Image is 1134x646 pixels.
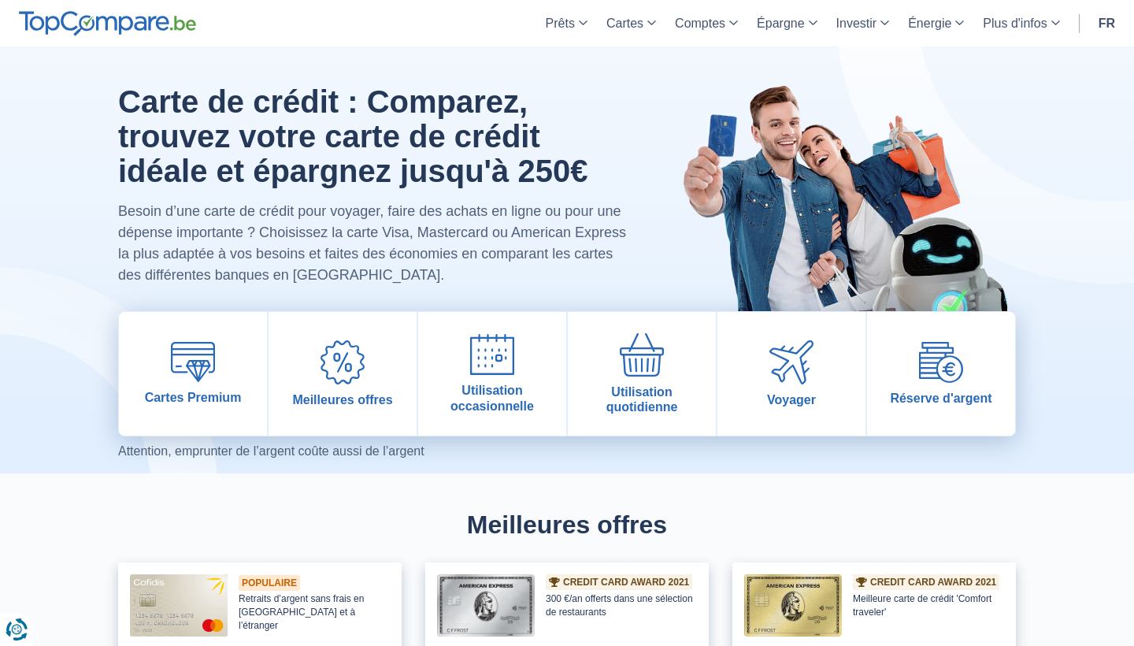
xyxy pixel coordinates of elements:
span: Utilisation occasionnelle [424,383,560,413]
a: Voyager [717,312,865,436]
h1: Carte de crédit : Comparez, trouvez votre carte de crédit idéale et épargnez jusqu'à 250€ [118,84,632,188]
a: Cartes Premium [119,312,267,436]
span: Meilleures offres [292,392,392,407]
a: Utilisation occasionnelle [418,312,566,436]
div: Retraits d’argent sans frais en [GEOGRAPHIC_DATA] et à l’étranger [239,592,390,632]
img: Gold American Express® [744,574,842,637]
img: TopCompare [19,11,196,36]
img: Cofidis Mastercard [130,574,228,637]
span: Cartes Premium [145,390,242,405]
span: Réserve d'argent [890,391,991,406]
img: Meilleures offres [321,340,365,384]
div: Meilleure carte de crédit 'Comfort traveler' [853,592,1004,619]
img: Platinum American Express® [437,574,535,637]
a: Réserve d'argent [867,312,1015,436]
div: 300 €/an offerts dans une sélection de restaurants [546,592,697,619]
img: Réserve d'argent [919,342,963,382]
img: Cartes Premium [171,342,215,382]
a: Credit Card Award 2021 [549,577,689,587]
a: Meilleures offres [269,312,417,436]
img: Utilisation occasionnelle [470,334,514,375]
h2: Meilleures offres [118,511,1016,539]
a: Credit Card Award 2021 [856,577,996,587]
p: Besoin d’une carte de crédit pour voyager, faire des achats en ligne ou pour une dépense importan... [118,201,632,286]
img: Voyager [769,340,813,384]
span: Utilisation quotidienne [574,384,710,414]
img: Utilisation quotidienne [620,333,664,377]
a: Utilisation quotidienne [568,312,716,436]
div: Populaire [239,575,300,591]
span: Voyager [767,392,816,407]
img: image-hero [669,46,1016,350]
